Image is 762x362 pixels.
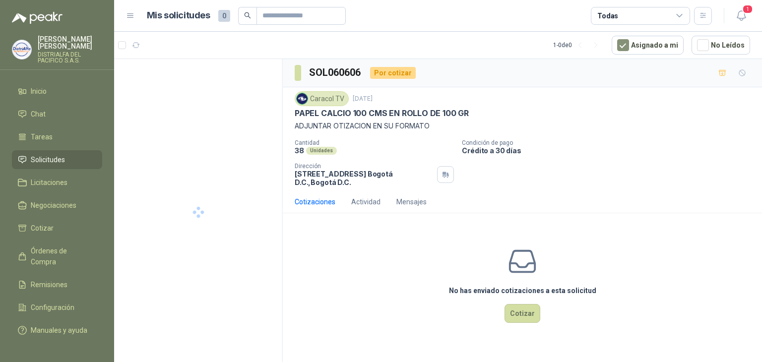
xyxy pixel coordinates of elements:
[612,36,684,55] button: Asignado a mi
[295,108,469,119] p: PAPEL CALCIO 100 CMS EN ROLLO DE 100 GR
[12,275,102,294] a: Remisiones
[12,241,102,271] a: Órdenes de Compra
[449,285,596,296] h3: No has enviado cotizaciones a esta solicitud
[742,4,753,14] span: 1
[505,304,540,323] button: Cotizar
[12,127,102,146] a: Tareas
[38,36,102,50] p: [PERSON_NAME] [PERSON_NAME]
[553,37,604,53] div: 1 - 0 de 0
[309,65,362,80] h3: SOL060606
[12,82,102,101] a: Inicio
[295,139,454,146] p: Cantidad
[295,163,433,170] p: Dirección
[12,105,102,123] a: Chat
[295,146,304,155] p: 38
[12,298,102,317] a: Configuración
[12,196,102,215] a: Negociaciones
[147,8,210,23] h1: Mis solicitudes
[31,223,54,234] span: Cotizar
[31,131,53,142] span: Tareas
[297,93,308,104] img: Company Logo
[31,279,67,290] span: Remisiones
[31,86,47,97] span: Inicio
[31,245,93,267] span: Órdenes de Compra
[306,147,337,155] div: Unidades
[295,196,335,207] div: Cotizaciones
[31,177,67,188] span: Licitaciones
[396,196,427,207] div: Mensajes
[692,36,750,55] button: No Leídos
[31,302,74,313] span: Configuración
[31,109,46,120] span: Chat
[351,196,381,207] div: Actividad
[370,67,416,79] div: Por cotizar
[12,12,63,24] img: Logo peakr
[12,321,102,340] a: Manuales y ayuda
[295,170,433,186] p: [STREET_ADDRESS] Bogotá D.C. , Bogotá D.C.
[462,146,758,155] p: Crédito a 30 días
[31,200,76,211] span: Negociaciones
[597,10,618,21] div: Todas
[31,154,65,165] span: Solicitudes
[295,121,750,131] p: ADJUNTAR OTIZACION EN SU FORMATO
[12,150,102,169] a: Solicitudes
[38,52,102,63] p: DISTRIALFA DEL PACIFICO S.A.S.
[12,173,102,192] a: Licitaciones
[218,10,230,22] span: 0
[244,12,251,19] span: search
[295,91,349,106] div: Caracol TV
[353,94,373,104] p: [DATE]
[12,219,102,238] a: Cotizar
[462,139,758,146] p: Condición de pago
[732,7,750,25] button: 1
[31,325,87,336] span: Manuales y ayuda
[12,40,31,59] img: Company Logo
